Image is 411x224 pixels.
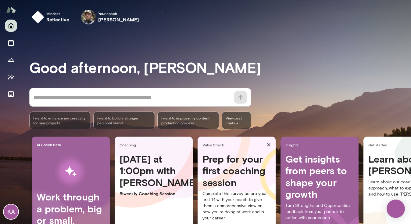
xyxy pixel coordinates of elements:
div: Rico NasolYour coach[PERSON_NAME] [77,7,144,27]
h6: reflective [46,16,70,23]
span: Pulse Check [202,142,264,147]
button: Growth Plan [5,54,17,66]
button: Insights [5,71,17,83]
p: Complete this survey before your first 1:1 with your coach to give them a comprehensive view on h... [202,191,271,221]
span: I want to enhance my creativity for new projects [33,116,87,125]
img: Rico Nasol [81,10,96,24]
h4: Get insights from peers to shape your growth [285,153,354,200]
div: I want to improve my content production process [157,112,219,129]
img: AI Workflows [44,152,98,191]
span: Insights [285,142,356,147]
button: Home [5,20,17,32]
span: I want to improve my content production process [161,116,215,125]
div: KA [4,204,18,219]
p: Biweekly Coaching Session [120,191,188,197]
img: mindset [32,11,44,23]
span: I want to build a stronger personal brand [97,116,151,125]
h3: Good afternoon, [PERSON_NAME] [29,59,411,76]
div: I want to enhance my creativity for new projects [29,112,91,129]
span: Mindset [46,11,70,16]
span: Coaching [120,142,190,147]
button: Mindsetreflective [29,7,74,27]
button: Documents [5,88,17,100]
h4: Prep for your first coaching session [202,153,271,188]
span: View past chats -> [222,112,251,129]
button: Sessions [5,37,17,49]
h6: [PERSON_NAME] [98,16,139,23]
h4: [DATE] at 1:00pm with [PERSON_NAME] [120,153,188,188]
div: I want to build a stronger personal brand [93,112,155,129]
span: AI Coach Beta [37,142,107,147]
span: Your coach [98,11,139,16]
p: Turn Strengths and Opportunities feedback from your peers into action with your coach. [285,203,354,221]
img: Mento [6,4,16,16]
